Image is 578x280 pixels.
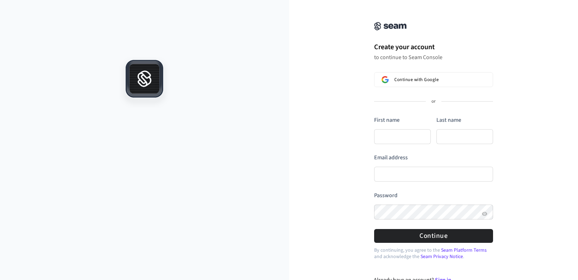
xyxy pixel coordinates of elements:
label: Email address [374,154,408,161]
label: Last name [436,116,461,124]
button: Show password [480,210,489,218]
img: Seam Console [374,22,407,30]
label: First name [374,116,400,124]
span: Continue with Google [394,77,439,82]
a: Seam Platform Terms [441,247,487,254]
h1: Create your account [374,42,493,52]
label: Password [374,192,397,199]
img: Sign in with Google [382,76,389,83]
button: Sign in with GoogleContinue with Google [374,72,493,87]
p: or [431,98,436,105]
a: Seam Privacy Notice [420,253,463,260]
p: By continuing, you agree to the and acknowledge the . [374,247,493,260]
button: Continue [374,229,493,243]
p: to continue to Seam Console [374,54,493,61]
